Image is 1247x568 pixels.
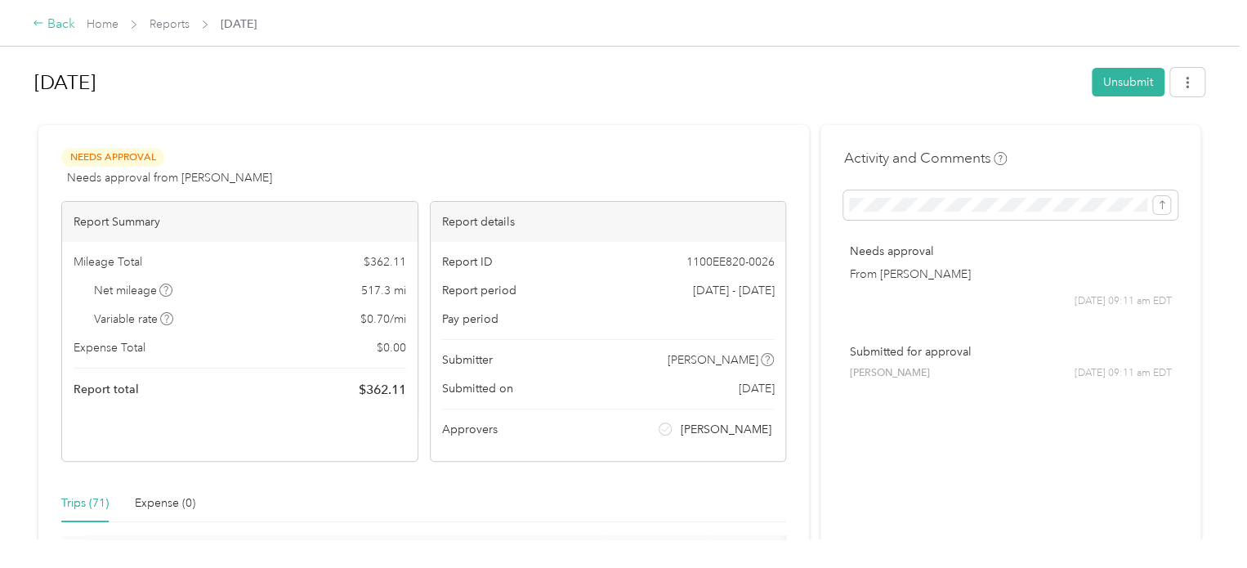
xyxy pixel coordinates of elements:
div: Trips (71) [61,494,109,512]
span: Net mileage [94,282,173,299]
p: Needs approval [849,243,1172,260]
span: Mileage Total [74,253,142,271]
span: Expense Total [74,339,145,356]
span: Needs Approval [61,148,164,167]
span: 517.3 mi [361,282,406,299]
span: Needs approval from [PERSON_NAME] [67,169,272,186]
div: Expense (0) [135,494,195,512]
span: [DATE] 09:11 am EDT [1075,294,1172,309]
a: Reports [150,17,190,31]
span: [DATE] 09:11 am EDT [1075,366,1172,381]
span: $ 0.70 / mi [360,311,406,328]
div: Report details [431,202,786,242]
span: $ 0.00 [377,339,406,356]
span: Report period [442,282,516,299]
span: [DATE] [221,16,257,33]
p: From [PERSON_NAME] [849,266,1172,283]
span: Pay period [442,311,498,328]
span: Approvers [442,421,498,438]
span: $ 362.11 [359,380,406,400]
h1: Sep 2025 [34,63,1080,102]
a: Home [87,17,118,31]
span: [PERSON_NAME] [668,351,758,369]
span: Report ID [442,253,493,271]
span: [DATE] - [DATE] [692,282,774,299]
span: Report total [74,381,139,398]
p: Submitted for approval [849,343,1172,360]
span: Submitted on [442,380,513,397]
h4: Activity and Comments [843,148,1007,168]
span: [DATE] [738,380,774,397]
span: [PERSON_NAME] [681,421,771,438]
span: [PERSON_NAME] [849,366,929,381]
span: Variable rate [94,311,174,328]
span: 1100EE820-0026 [686,253,774,271]
div: Back [33,15,75,34]
iframe: Everlance-gr Chat Button Frame [1155,476,1247,568]
button: Unsubmit [1092,68,1164,96]
span: Submitter [442,351,493,369]
span: $ 362.11 [364,253,406,271]
div: Report Summary [62,202,418,242]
